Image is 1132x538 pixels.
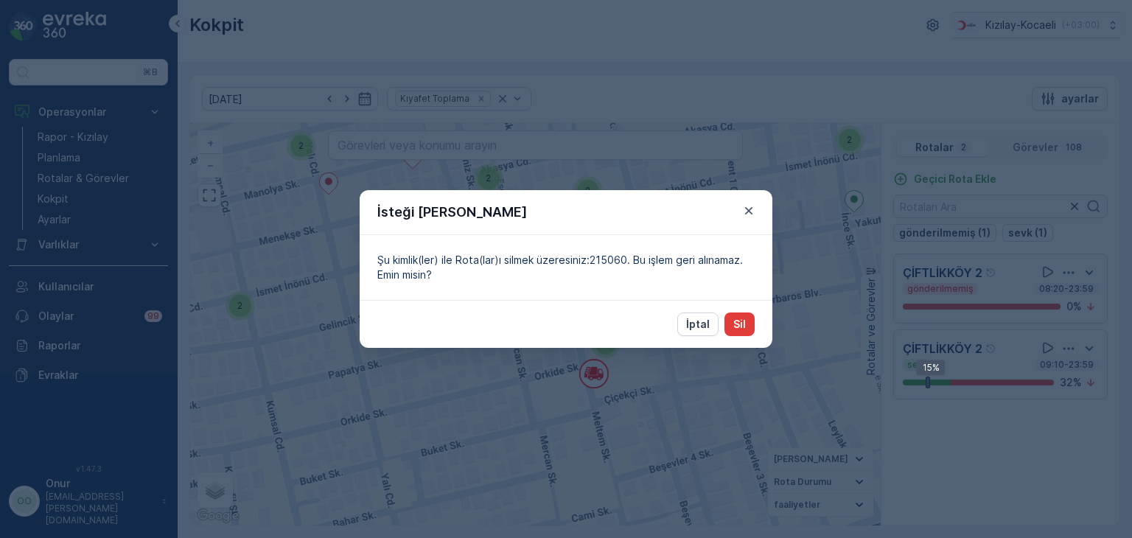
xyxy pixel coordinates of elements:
p: İsteği [PERSON_NAME] [377,202,527,223]
button: Sil [724,312,755,336]
p: Sil [733,317,746,332]
div: 15% [917,360,946,376]
button: İptal [677,312,719,336]
p: İptal [686,317,710,332]
p: Şu kimlik(ler) ile Rota(lar)ı silmek üzeresiniz:215060. Bu işlem geri alınamaz. Emin misin? [377,253,755,282]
